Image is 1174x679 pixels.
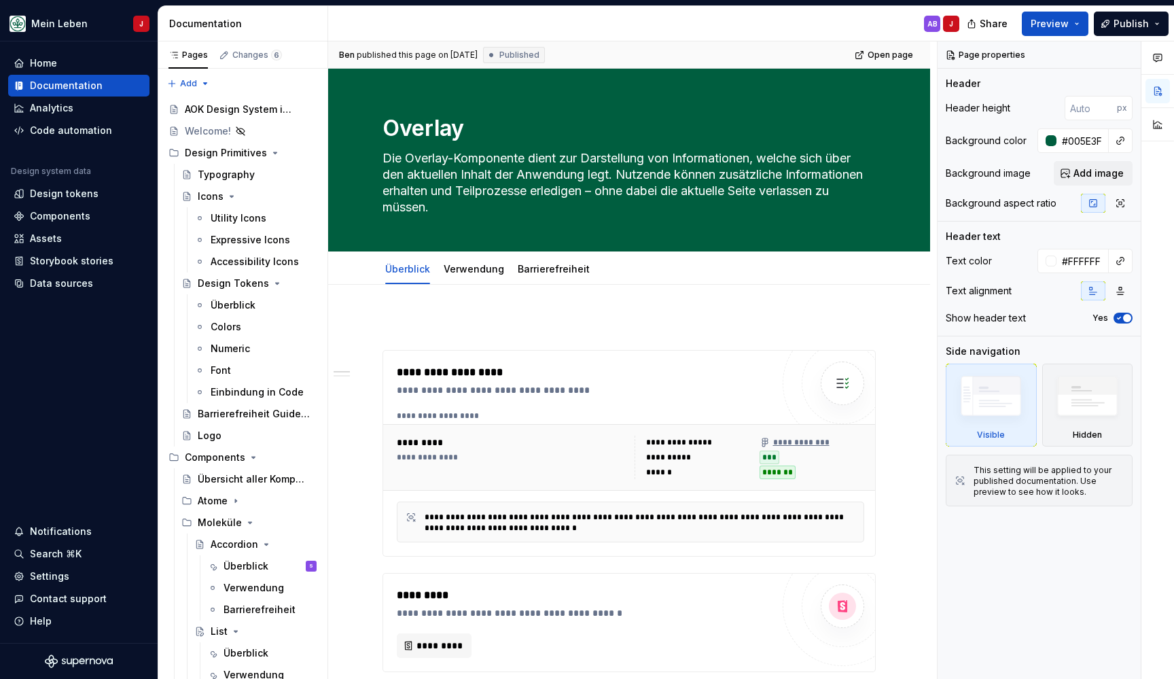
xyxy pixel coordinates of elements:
div: Überblick [224,646,268,660]
div: Verwendung [224,581,284,595]
div: Überblick [224,559,268,573]
div: Notifications [30,525,92,538]
div: Design Primitives [163,142,322,164]
a: Analytics [8,97,149,119]
textarea: Die Overlay-Komponente dient zur Darstellung von Informationen, welche sich über den aktuellen In... [380,147,873,218]
span: Preview [1031,17,1069,31]
div: Components [30,209,90,223]
div: Side navigation [946,345,1020,358]
div: Accessibility Icons [211,255,299,268]
div: Mein Leben [31,17,88,31]
span: Add image [1073,167,1124,180]
button: Contact support [8,588,149,610]
a: Barrierefreiheit [518,263,590,275]
a: Colors [189,316,322,338]
a: Typography [176,164,322,186]
div: Analytics [30,101,73,115]
a: Einbindung in Code [189,381,322,403]
span: Open page [868,50,913,60]
div: Überblick [211,298,255,312]
div: List [211,625,228,638]
div: Icons [198,190,224,203]
div: Überblick [380,254,435,283]
div: Utility Icons [211,211,266,225]
span: Published [499,50,539,60]
span: Ben [339,50,355,60]
button: Preview [1022,12,1088,36]
div: Atome [198,494,228,508]
div: Typography [198,168,255,181]
a: Utility Icons [189,207,322,229]
a: Überblick [385,263,430,275]
div: Design tokens [30,187,99,201]
button: Add image [1054,161,1133,186]
div: Visible [977,430,1005,440]
a: AOK Design System in Arbeit [163,99,322,120]
div: AOK Design System in Arbeit [185,103,297,116]
a: Accessibility Icons [189,251,322,273]
input: Auto [1065,96,1117,120]
div: This setting will be applied to your published documentation. Use preview to see how it looks. [974,465,1124,498]
div: Hidden [1042,364,1133,447]
a: Home [8,52,149,74]
a: Settings [8,565,149,587]
div: J [139,18,143,29]
a: Storybook stories [8,250,149,272]
div: Numeric [211,342,250,355]
button: Share [960,12,1016,36]
div: Background image [946,167,1031,180]
div: Show header text [946,311,1026,325]
div: Barrierefreiheit [512,254,595,283]
div: Design Primitives [185,146,267,160]
button: Mein LebenJ [3,9,155,38]
a: Überblick [189,294,322,316]
button: Publish [1094,12,1169,36]
div: Verwendung [438,254,510,283]
svg: Supernova Logo [45,655,113,668]
div: Header text [946,230,1001,243]
a: Expressive Icons [189,229,322,251]
span: Publish [1114,17,1149,31]
a: Logo [176,425,322,447]
div: Welcome! [185,124,231,138]
div: Settings [30,570,69,583]
a: Assets [8,228,149,249]
div: Background color [946,134,1027,147]
div: published this page on [DATE] [357,50,478,60]
p: px [1117,103,1127,114]
div: Design system data [11,166,91,177]
div: Changes [232,50,282,60]
div: Header [946,77,980,90]
a: Übersicht aller Komponenten [176,468,322,490]
span: Share [980,17,1008,31]
div: Expressive Icons [211,233,290,247]
div: Barrierefreiheit Guidelines [198,407,310,421]
div: Help [30,614,52,628]
span: 6 [271,50,282,60]
div: Text alignment [946,284,1012,298]
a: Accordion [189,534,322,555]
div: Font [211,364,231,377]
img: df5db9ef-aba0-4771-bf51-9763b7497661.png [10,16,26,32]
a: Data sources [8,273,149,294]
a: Font [189,360,322,381]
a: Numeric [189,338,322,360]
input: Auto [1056,249,1109,273]
a: Design Tokens [176,273,322,294]
button: Search ⌘K [8,543,149,565]
a: Überblick [202,642,322,664]
button: Help [8,610,149,632]
div: Design Tokens [198,277,269,290]
a: ÜberblickS [202,555,322,577]
a: List [189,621,322,642]
div: Pages [168,50,208,60]
div: J [949,18,953,29]
div: Hidden [1073,430,1102,440]
a: Barrierefreiheit [202,599,322,621]
div: Übersicht aller Komponenten [198,472,310,486]
div: Home [30,56,57,70]
span: Add [180,78,197,89]
a: Documentation [8,75,149,97]
div: Storybook stories [30,254,113,268]
input: Auto [1056,128,1109,153]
